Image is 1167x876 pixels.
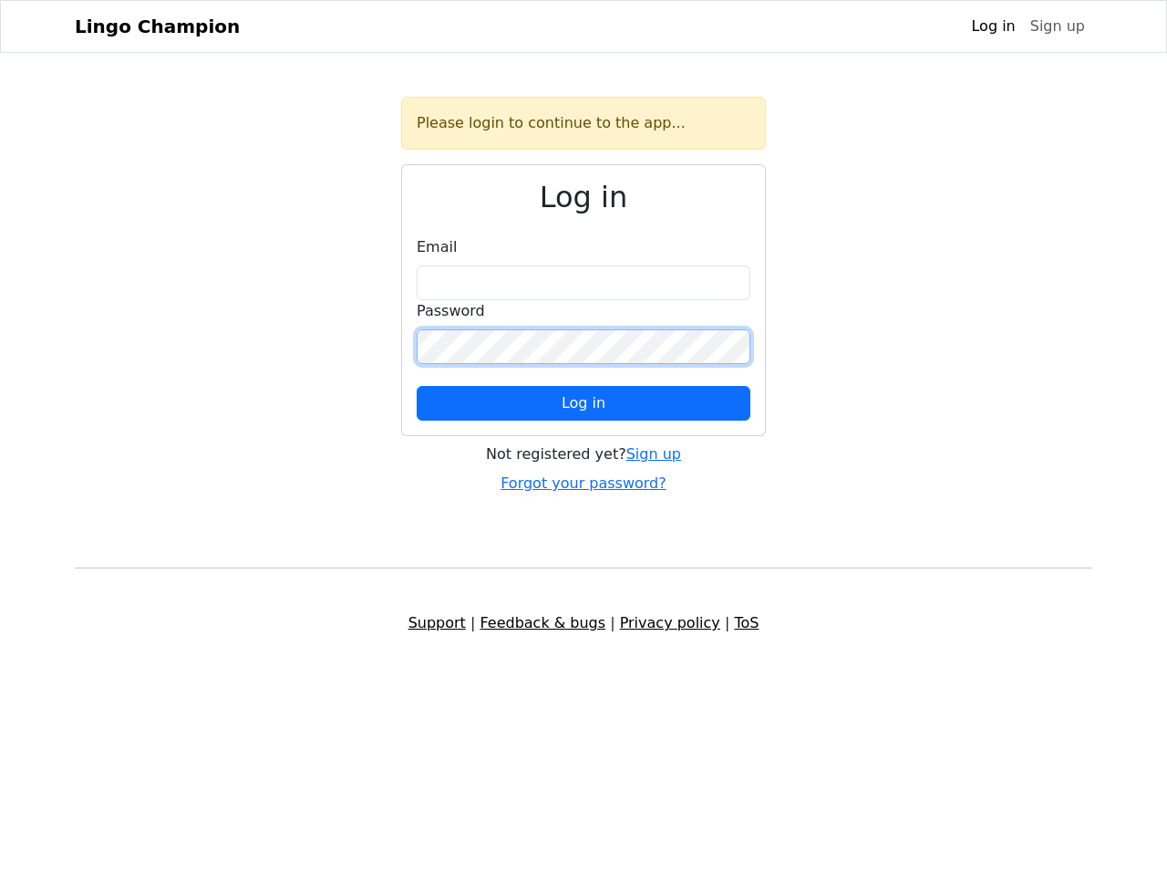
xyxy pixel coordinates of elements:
label: Email [417,236,457,258]
a: Lingo Champion [75,8,240,45]
a: Log in [964,8,1022,45]
a: Privacy policy [620,614,720,631]
a: Support [408,614,466,631]
h2: Log in [417,180,750,214]
span: Log in [562,394,605,412]
a: Feedback & bugs [480,614,605,631]
a: Sign up [1023,8,1092,45]
div: Please login to continue to the app... [401,97,766,150]
a: ToS [734,614,759,631]
a: Sign up [626,445,681,463]
div: | | | [64,612,1103,634]
button: Log in [417,386,750,421]
a: Forgot your password? [501,474,666,492]
label: Password [417,300,485,322]
div: Not registered yet? [401,443,766,465]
